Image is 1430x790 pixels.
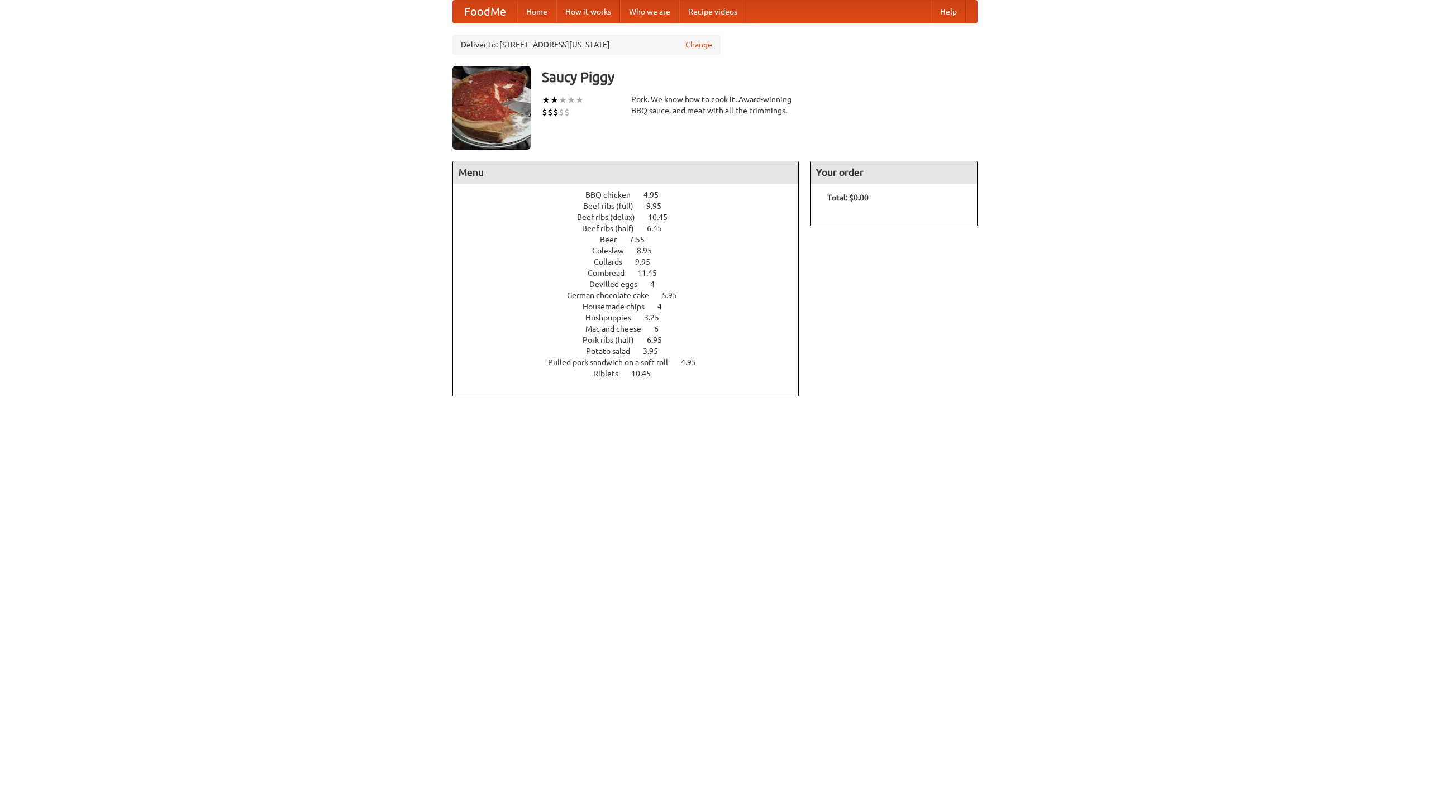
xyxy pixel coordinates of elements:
div: Pork. We know how to cook it. Award-winning BBQ sauce, and meat with all the trimmings. [631,94,799,116]
a: BBQ chicken 4.95 [585,190,679,199]
li: $ [542,106,547,118]
b: Total: $0.00 [827,193,869,202]
span: Beef ribs (delux) [577,213,646,222]
span: 7.55 [630,235,656,244]
span: 3.95 [643,347,669,356]
li: $ [547,106,553,118]
a: Beef ribs (full) 9.95 [583,202,682,210]
a: Help [931,1,966,23]
a: Potato salad 3.95 [586,347,679,356]
a: Pulled pork sandwich on a soft roll 4.95 [548,358,717,367]
span: Coleslaw [592,246,635,255]
a: Beef ribs (half) 6.45 [582,224,683,233]
span: 10.45 [631,369,662,378]
span: 4 [657,302,673,311]
span: 3.25 [644,313,670,322]
span: Pork ribs (half) [583,336,645,344]
h4: Your order [811,161,977,184]
span: 6.45 [647,224,673,233]
a: FoodMe [453,1,517,23]
li: ★ [575,94,584,106]
a: Home [517,1,556,23]
span: 9.95 [646,202,673,210]
a: Collards 9.95 [594,257,671,266]
span: 6.95 [647,336,673,344]
a: Beer 7.55 [600,235,665,244]
span: 8.95 [637,246,663,255]
span: German chocolate cake [567,291,660,300]
a: German chocolate cake 5.95 [567,291,698,300]
span: 9.95 [635,257,661,266]
span: 10.45 [648,213,679,222]
span: 5.95 [662,291,688,300]
a: Riblets 10.45 [593,369,671,378]
li: ★ [559,94,567,106]
span: Potato salad [586,347,641,356]
img: angular.jpg [452,66,531,150]
a: Housemade chips 4 [583,302,683,311]
a: Change [685,39,712,50]
li: ★ [542,94,550,106]
a: Devilled eggs 4 [589,280,675,289]
a: Pork ribs (half) 6.95 [583,336,683,344]
a: Recipe videos [679,1,746,23]
span: Beef ribs (half) [582,224,645,233]
a: Coleslaw 8.95 [592,246,673,255]
a: Cornbread 11.45 [588,269,678,277]
span: Beer [600,235,628,244]
a: Beef ribs (delux) 10.45 [577,213,688,222]
span: Pulled pork sandwich on a soft roll [548,358,679,367]
span: 11.45 [637,269,668,277]
span: 6 [654,324,670,333]
li: $ [553,106,559,118]
h4: Menu [453,161,798,184]
span: BBQ chicken [585,190,642,199]
a: Hushpuppies 3.25 [585,313,680,322]
div: Deliver to: [STREET_ADDRESS][US_STATE] [452,35,721,55]
span: Hushpuppies [585,313,642,322]
span: Cornbread [588,269,636,277]
span: Riblets [593,369,630,378]
span: 4.95 [643,190,670,199]
a: Who we are [620,1,679,23]
a: How it works [556,1,620,23]
li: $ [564,106,570,118]
span: Housemade chips [583,302,656,311]
h3: Saucy Piggy [542,66,978,88]
a: Mac and cheese 6 [585,324,679,333]
li: ★ [567,94,575,106]
li: $ [559,106,564,118]
span: Mac and cheese [585,324,652,333]
span: 4 [650,280,666,289]
span: 4.95 [681,358,707,367]
span: Collards [594,257,633,266]
li: ★ [550,94,559,106]
span: Devilled eggs [589,280,649,289]
span: Beef ribs (full) [583,202,645,210]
